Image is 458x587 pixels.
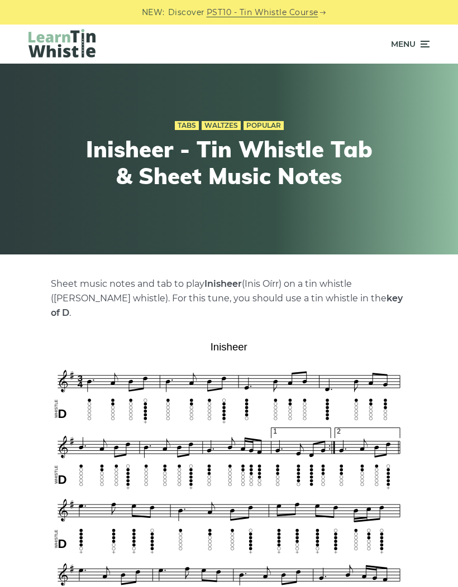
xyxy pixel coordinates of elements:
strong: Inisheer [204,278,242,289]
a: Popular [244,121,284,130]
span: Menu [391,30,416,58]
img: LearnTinWhistle.com [28,29,96,57]
a: Tabs [175,121,199,130]
a: Waltzes [202,121,241,130]
h1: Inisheer - Tin Whistle Tab & Sheet Music Notes [78,136,380,189]
p: Sheet music notes and tab to play (Inis Oírr) on a tin whistle ([PERSON_NAME] whistle). For this ... [51,277,407,320]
